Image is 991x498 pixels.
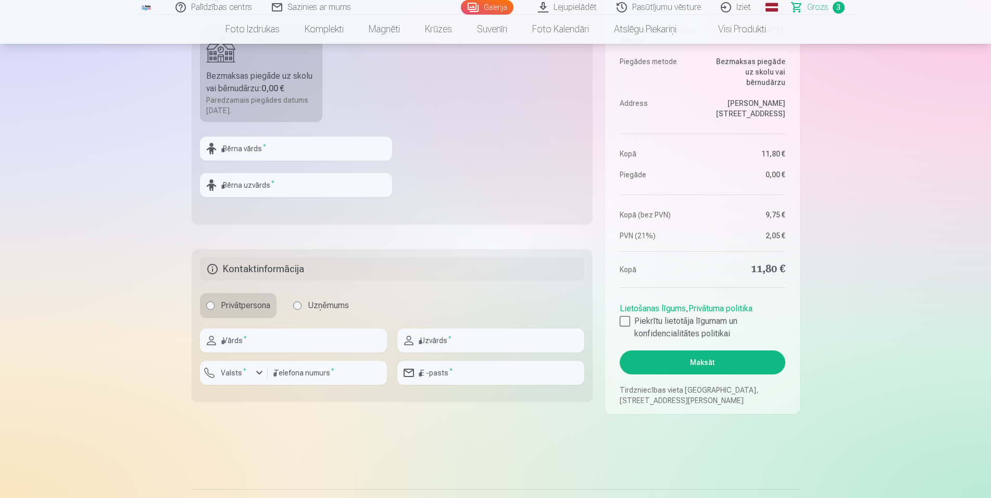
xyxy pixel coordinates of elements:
a: Foto izdrukas [213,15,292,44]
span: Grozs [807,1,829,14]
input: Privātpersona [206,301,215,310]
a: Komplekti [292,15,356,44]
a: Suvenīri [465,15,520,44]
dt: Kopā [620,149,697,159]
dd: 0,00 € [708,169,785,180]
dd: Bezmaksas piegāde uz skolu vai bērnudārzu [708,56,785,88]
div: Bezmaksas piegāde uz skolu vai bērnudārzu : [206,70,317,95]
a: Foto kalendāri [520,15,601,44]
dd: 9,75 € [708,210,785,220]
label: Piekrītu lietotāja līgumam un konfidencialitātes politikai [620,315,785,340]
dd: 11,80 € [708,149,785,159]
a: Krūzes [412,15,465,44]
a: Visi produkti [689,15,779,44]
p: Tirdzniecības vieta [GEOGRAPHIC_DATA], [STREET_ADDRESS][PERSON_NAME] [620,385,785,406]
input: Uzņēmums [293,301,302,310]
label: Valsts [217,368,250,378]
h5: Kontaktinformācija [200,258,585,281]
button: Maksāt [620,350,785,374]
a: Atslēgu piekariņi [601,15,689,44]
dt: PVN (21%) [620,230,697,241]
dt: Address [620,98,697,119]
dt: Kopā [620,262,697,277]
label: Privātpersona [200,293,277,318]
button: Valsts* [200,361,268,385]
b: 0,00 € [261,83,284,93]
label: Uzņēmums [287,293,355,318]
span: 3 [833,2,845,14]
dd: 2,05 € [708,230,785,241]
a: Lietošanas līgums [620,303,686,313]
dd: [PERSON_NAME][STREET_ADDRESS] [708,98,785,119]
dd: 11,80 € [708,262,785,277]
dt: Piegāde [620,169,697,180]
a: Privātuma politika [688,303,752,313]
img: /fa1 [141,4,152,10]
dt: Kopā (bez PVN) [620,210,697,220]
div: Paredzamais piegādes datums [DATE]. [206,95,317,116]
div: , [620,298,785,340]
dt: Piegādes metode [620,56,697,88]
a: Magnēti [356,15,412,44]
